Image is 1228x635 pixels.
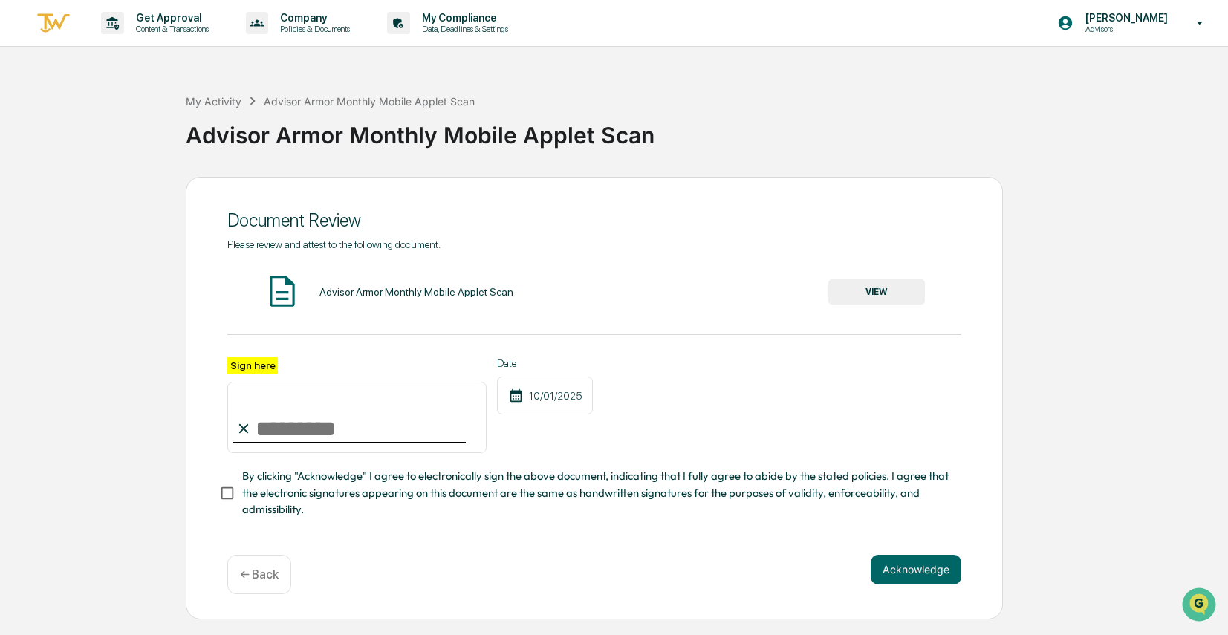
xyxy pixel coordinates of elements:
[1073,24,1175,34] p: Advisors
[15,189,27,201] div: 🖐️
[242,468,949,518] span: By clicking "Acknowledge" I agree to electronically sign the above document, indicating that I fu...
[264,273,301,310] img: Document Icon
[124,24,216,34] p: Content & Transactions
[497,357,593,369] label: Date
[227,238,441,250] span: Please review and attest to the following document.
[253,118,270,136] button: Start new chat
[497,377,593,414] div: 10/01/2025
[15,31,270,55] p: How can we help?
[30,187,96,202] span: Preclearance
[148,252,180,263] span: Pylon
[123,187,184,202] span: Attestations
[108,189,120,201] div: 🗄️
[410,24,516,34] p: Data, Deadlines & Settings
[1073,12,1175,24] p: [PERSON_NAME]
[15,217,27,229] div: 🔎
[186,110,1221,149] div: Advisor Armor Monthly Mobile Applet Scan
[51,114,244,128] div: Start new chat
[410,12,516,24] p: My Compliance
[268,12,357,24] p: Company
[124,12,216,24] p: Get Approval
[105,251,180,263] a: Powered byPylon
[102,181,190,208] a: 🗄️Attestations
[1180,586,1221,626] iframe: Open customer support
[227,209,961,231] div: Document Review
[9,209,100,236] a: 🔎Data Lookup
[319,286,513,298] div: Advisor Armor Monthly Mobile Applet Scan
[15,114,42,140] img: 1746055101610-c473b297-6a78-478c-a979-82029cc54cd1
[51,128,188,140] div: We're available if you need us!
[871,555,961,584] button: Acknowledge
[227,357,278,374] label: Sign here
[36,11,71,36] img: logo
[264,95,475,108] div: Advisor Armor Monthly Mobile Applet Scan
[828,279,925,305] button: VIEW
[186,95,241,108] div: My Activity
[30,215,94,230] span: Data Lookup
[240,567,279,582] p: ← Back
[268,24,357,34] p: Policies & Documents
[9,181,102,208] a: 🖐️Preclearance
